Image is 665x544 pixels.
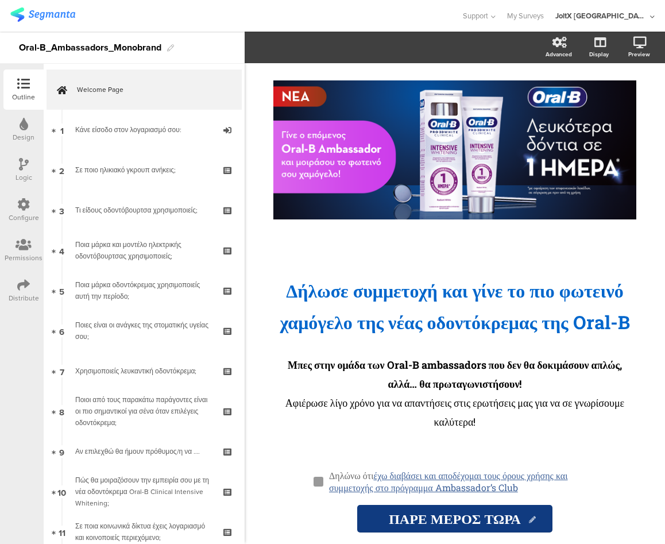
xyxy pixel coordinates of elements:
div: Permissions [5,253,42,263]
div: Ποια μάρκα και μοντέλο ηλεκτρικής οδοντόβουρτσας χρησιμοποιείς; [75,239,212,262]
a: 9 Αν επιλεχθώ θα ήμουν πρόθυμος/η να …. [47,431,242,472]
span: Αφιέρωσε λίγο χρόνο για να απαντήσεις στις ερωτήσεις μας για να σε γνωρίσουμε καλύτερα! [285,396,624,429]
a: 2 Σε ποιο ηλικιακό γκρουπ ανήκεις; [47,150,242,190]
span: 8 [59,405,64,418]
div: Σε ποια κοινωνικά δίκτυα έχεις λογαριασμό και κοινοποιείς περιεχόμενο; [75,520,212,543]
a: 10 Πώς θα μοιραζόσουν την εμπειρία σου με τη νέα οδοντόκρεμα Oral-B Clinical Intensive Whitening; [47,472,242,512]
span: 7 [60,365,64,377]
strong: Μπες στην ομάδα των Oral-B ambassadors που δεν θα δοκιμάσουν απλώς, αλλά… θα πρωταγωνιστήσουν! [288,358,622,391]
span: 1 [60,124,64,136]
div: Κάνε είσοδο στον λογαριασμό σου: [75,124,212,136]
div: Distribute [9,293,39,303]
a: 1 Κάνε είσοδο στον λογαριασμό σου: [47,110,242,150]
div: Design [13,132,34,142]
input: Start [357,505,552,533]
a: 8 Ποιοι από τους παρακάτω παράγοντες είναι οι πιο σημαντικοί για σένα όταν επιλέγεις οδοντόκρεμα; [47,391,242,431]
div: Χρησιμοποιείς λευκαντική οδοντόκρεμα; [75,365,212,377]
span: Δήλωσε συμμετοχή και γίνε το πιο φωτεινό χαμόγελο της νέας οδοντόκρεμα ς της Oral-B [280,278,629,334]
div: JoltX [GEOGRAPHIC_DATA] [555,10,647,21]
a: 7 Χρησιμοποιείς λευκαντική οδοντόκρεμα; [47,351,242,391]
span: 5 [59,284,64,297]
div: Πώς θα μοιραζόσουν την εμπειρία σου με τη νέα οδοντόκρεμα Oral-B Clinical Intensive Whitening; [75,474,212,509]
div: Logic [16,172,32,183]
a: έχω διαβάσει και αποδέχομαι τους όρους χρήσης και συμμετοχής στο πρόγραμμα Ambassador’s Club [329,469,568,493]
a: 3 Τι είδους οδοντόβουρτσα χρησιμοποιείς; [47,190,242,230]
div: Oral-B_Ambassadors_Monobrand [19,38,161,57]
a: 5 Ποια μάρκα οδοντόκρεμας χρησιμοποιείς αυτή την περίοδο; [47,271,242,311]
div: Advanced [546,50,572,59]
div: Configure [9,213,39,223]
span: 6 [59,325,64,337]
span: Support [463,10,488,21]
div: Outline [12,92,35,102]
span: 9 [59,445,64,458]
div: Τι είδους οδοντόβουρτσα χρησιμοποιείς; [75,205,212,216]
span: 10 [57,485,66,498]
div: Ποια μάρκα οδοντόκρεμας χρησιμοποιείς αυτή την περίοδο; [75,279,212,302]
a: Welcome Page [47,70,242,110]
span: 4 [59,244,64,257]
div: Display [589,50,609,59]
span: Welcome Page [77,84,224,95]
div: Σε ποιο ηλικιακό γκρουπ ανήκεις; [75,164,212,176]
div: Preview [628,50,650,59]
p: Δηλώνω ότι [329,469,590,493]
img: segmanta logo [10,7,75,22]
span: 11 [59,526,65,538]
a: 4 Ποια μάρκα και μοντέλο ηλεκτρικής οδοντόβουρτσας χρησιμοποιείς; [47,230,242,271]
div: Ποιοι από τους παρακάτω παράγοντες είναι οι πιο σημαντικοί για σένα όταν επιλέγεις οδοντόκρεμα; [75,394,212,429]
a: 6 Ποιες είναι οι ανάγκες της στοματικής υγείας σου; [47,311,242,351]
span: 2 [59,164,64,176]
div: Ποιες είναι οι ανάγκες της στοματικής υγείας σου; [75,319,212,342]
div: Αν επιλεχθώ θα ήμουν πρόθυμος/η να …. [75,446,212,457]
span: 3 [59,204,64,217]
